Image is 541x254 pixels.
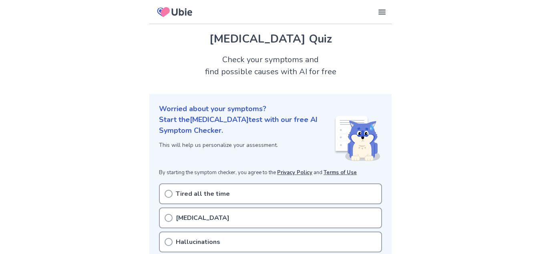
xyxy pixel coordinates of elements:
p: Tired all the time [176,189,230,199]
h2: Check your symptoms and find possible causes with AI for free [149,54,392,78]
img: Shiba [334,116,380,161]
a: Privacy Policy [277,169,312,176]
p: Worried about your symptoms? [159,104,382,114]
p: This will help us personalize your assessment. [159,141,334,149]
p: [MEDICAL_DATA] [176,213,229,223]
p: By starting the symptom checker, you agree to the and [159,169,382,177]
p: Hallucinations [176,237,220,247]
a: Terms of Use [324,169,357,176]
p: Start the [MEDICAL_DATA] test with our free AI Symptom Checker. [159,114,334,136]
h1: [MEDICAL_DATA] Quiz [159,30,382,47]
